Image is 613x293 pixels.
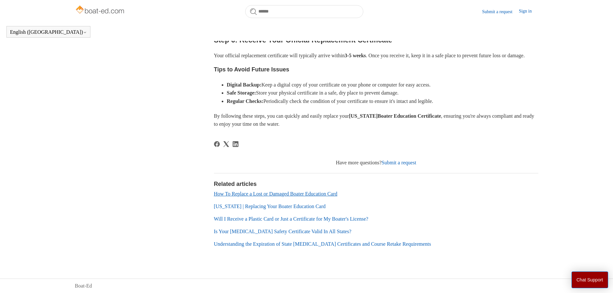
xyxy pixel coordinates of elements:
strong: Regular Checks: [227,98,264,104]
a: Boat-Ed [75,282,92,290]
a: X Corp [223,141,229,147]
button: Chat Support [571,271,608,288]
a: How To Replace a Lost or Damaged Boater Education Card [214,191,338,197]
h2: Related articles [214,180,538,188]
li: Keep a digital copy of your certificate on your phone or computer for easy access. [227,81,538,89]
a: Will I Receive a Plastic Card or Just a Certificate for My Boater's License? [214,216,368,222]
div: Have more questions? [214,159,538,167]
input: Search [245,5,363,18]
button: English ([GEOGRAPHIC_DATA]) [10,29,87,35]
strong: Boater Education Certificate [378,113,441,119]
strong: [US_STATE] [349,113,377,119]
strong: Safe Storage: [227,90,256,96]
a: Submit a request [482,8,519,15]
a: Sign in [519,8,538,15]
a: Is Your [MEDICAL_DATA] Safety Certificate Valid In All States? [214,229,351,234]
li: Periodically check the condition of your certificate to ensure it's intact and legible. [227,97,538,105]
svg: Share this page on LinkedIn [233,141,238,147]
svg: Share this page on X Corp [223,141,229,147]
strong: Digital Backup: [227,82,262,87]
p: Your official replacement certificate will typically arrive within . Once you receive it, keep it... [214,51,538,60]
a: LinkedIn [233,141,238,147]
a: Facebook [214,141,220,147]
svg: Share this page on Facebook [214,141,220,147]
img: Boat-Ed Help Center home page [75,4,126,17]
li: Store your physical certificate in a safe, dry place to prevent damage. [227,89,538,97]
a: Understanding the Expiration of State [MEDICAL_DATA] Certificates and Course Retake Requirements [214,241,431,247]
strong: 3-5 weeks [345,53,366,58]
a: [US_STATE] | Replacing Your Boater Education Card [214,204,326,209]
h3: Tips to Avoid Future Issues [214,65,538,74]
p: By following these steps, you can quickly and easily replace your , ensuring you're always compli... [214,112,538,128]
a: Submit a request [382,160,416,165]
